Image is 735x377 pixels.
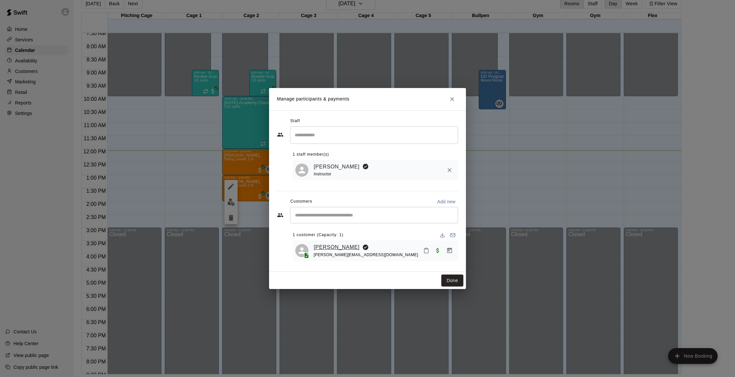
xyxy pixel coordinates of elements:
a: [PERSON_NAME] [314,243,360,252]
svg: Booking Owner [362,244,369,251]
div: Search staff [290,126,458,144]
div: Nate Betances [295,164,308,177]
span: Instructor [314,172,331,176]
p: Add new [437,198,455,205]
button: Mark attendance [421,245,432,256]
button: Manage bookings & payment [444,245,455,256]
button: Remove [444,164,455,176]
div: Juan Ferrufino [295,244,308,257]
a: [PERSON_NAME] [314,163,360,171]
span: 1 staff member(s) [293,149,329,160]
svg: Booking Owner [362,163,369,170]
button: Email participants [448,230,458,240]
svg: Staff [277,131,283,138]
span: 1 customer (Capacity: 1) [293,230,344,240]
span: [PERSON_NAME][EMAIL_ADDRESS][DOMAIN_NAME] [314,253,418,257]
span: Customers [290,196,312,207]
button: Close [446,93,458,105]
p: Manage participants & payments [277,96,349,102]
span: Staff [290,116,300,126]
span: Paid with Credit [432,248,444,253]
button: Download list [437,230,448,240]
svg: Customers [277,212,283,218]
button: Done [441,275,463,287]
div: Start typing to search customers... [290,207,458,223]
button: Add new [434,196,458,207]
